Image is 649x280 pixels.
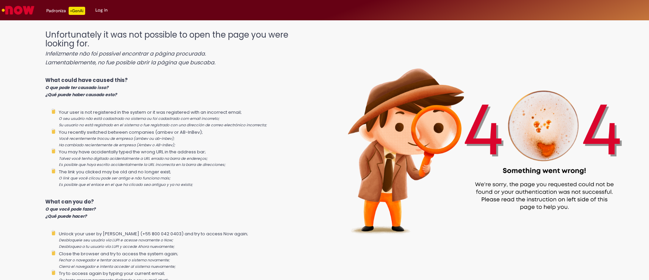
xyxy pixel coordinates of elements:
[59,123,267,128] i: Su usuario no está registrado en el sistema o fue registrado con una dirección de correo electrón...
[317,24,649,256] img: 404_ambev_new.png
[59,182,193,187] i: Es posible que el enlace en el que ha clicado sea antiguo y ya no exista;
[45,85,109,90] i: O que pode ter causado isso?
[59,230,317,250] li: Unlock your user by [PERSON_NAME] (+55 800 042 0403) and try to access Now again;
[59,250,317,270] li: Close the browser and try to access the system again;
[59,128,317,148] li: You recently switched between companies (ambev or AB-InBev);
[59,143,175,148] i: Ha cambiado recientemente de empresa (Ambev o AB-InBev);
[59,116,219,121] i: O seu usuário não está cadastrado no sistema ou foi cadastrado com email incorreto;
[59,136,174,141] i: Você recentemente trocou de empresa (ambev ou ab-inbev);
[45,30,317,66] h1: Unfortunately it was not possible to open the page you were looking for.
[59,264,175,269] i: Cierra el navegador e intenta acceder al sistema nuevamente;
[45,206,96,212] i: O que você pode fazer?
[59,258,170,263] i: Fechar o navegador e tentar acessar o sistema novamente;
[59,244,174,249] i: Desbloquea a tu usuario vía LUPI y accede Ahora nuevamente;
[1,3,35,17] img: ServiceNow
[45,92,117,98] i: ¿Qué puede haber causado esto?
[45,50,206,58] i: Infelizmente não foi possível encontrar a página procurada.
[59,108,317,128] li: Your user is not registered in the system or it was registered with an incorrect email;
[45,198,317,220] p: What can you do?
[59,168,317,188] li: The link you clicked may be old and no longer exist;
[59,156,208,161] i: Talvez você tenha digitado acidentalmente a URL errada na barra de endereços;
[69,7,85,15] p: +GenAi
[45,77,317,98] p: What could have caused this?
[59,176,170,181] i: O link que você clicou pode ser antigo e não funciona mais;
[59,162,225,167] i: Es posible que haya escrito accidentalmente la URL incorrecta en la barra de direcciones;
[45,213,87,219] i: ¿Qué puede hacer?
[59,148,317,168] li: You may have accidentally typed the wrong URL in the address bar;
[46,7,85,15] div: Padroniza
[59,238,173,243] i: Desbloqueie seu usuário via LUPI e acesse novamente o Now;
[45,59,215,66] i: Lamentablemente, no fue posible abrir la página que buscaba.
